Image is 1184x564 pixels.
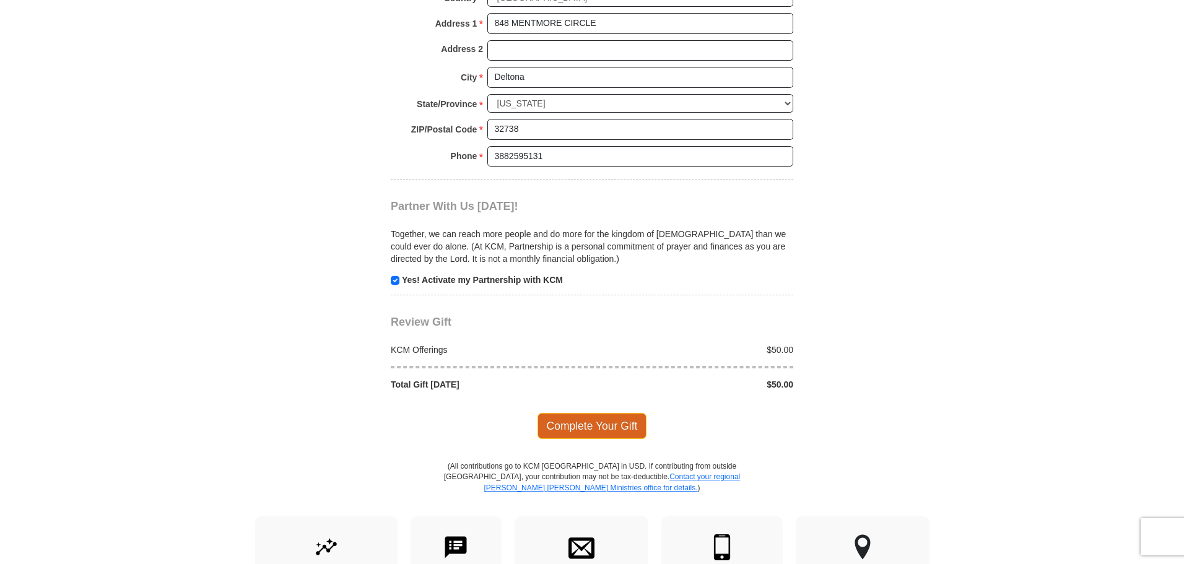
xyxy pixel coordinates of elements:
[411,121,477,138] strong: ZIP/Postal Code
[451,147,477,165] strong: Phone
[443,534,469,560] img: text-to-give.svg
[538,413,647,439] span: Complete Your Gift
[592,344,800,356] div: $50.00
[592,378,800,391] div: $50.00
[417,95,477,113] strong: State/Province
[313,534,339,560] img: give-by-stock.svg
[484,472,740,492] a: Contact your regional [PERSON_NAME] [PERSON_NAME] Ministries office for details.
[391,200,518,212] span: Partner With Us [DATE]!
[443,461,741,515] p: (All contributions go to KCM [GEOGRAPHIC_DATA] in USD. If contributing from outside [GEOGRAPHIC_D...
[391,316,451,328] span: Review Gift
[435,15,477,32] strong: Address 1
[385,344,593,356] div: KCM Offerings
[391,228,793,265] p: Together, we can reach more people and do more for the kingdom of [DEMOGRAPHIC_DATA] than we coul...
[854,534,871,560] img: other-region
[402,275,563,285] strong: Yes! Activate my Partnership with KCM
[461,69,477,86] strong: City
[709,534,735,560] img: mobile.svg
[385,378,593,391] div: Total Gift [DATE]
[441,40,483,58] strong: Address 2
[568,534,594,560] img: envelope.svg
